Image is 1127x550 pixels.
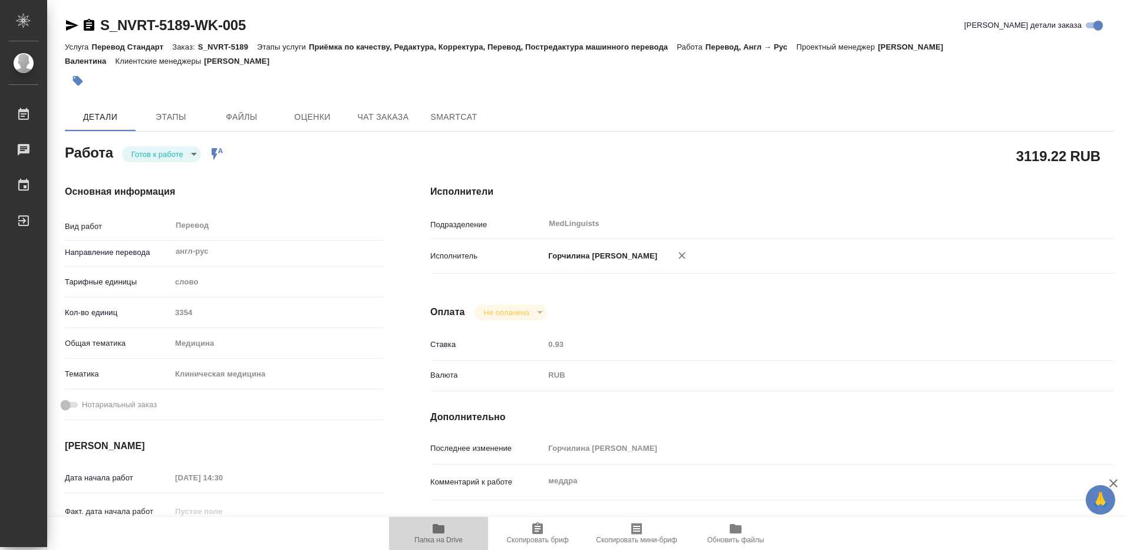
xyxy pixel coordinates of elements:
[389,517,488,550] button: Папка на Drive
[65,338,171,349] p: Общая тематика
[430,410,1114,424] h4: Дополнительно
[82,18,96,32] button: Скопировать ссылку
[171,469,274,486] input: Пустое поле
[1090,487,1110,512] span: 🙏
[430,250,544,262] p: Исполнитель
[430,443,544,454] p: Последнее изменение
[430,369,544,381] p: Валюта
[474,305,547,320] div: Готов к работе
[669,243,695,269] button: Удалить исполнителя
[65,185,383,199] h4: Основная информация
[171,364,383,384] div: Клиническая медицина
[430,476,544,488] p: Комментарий к работе
[65,221,171,233] p: Вид работ
[91,42,172,51] p: Перевод Стандарт
[506,536,568,544] span: Скопировать бриф
[430,339,544,351] p: Ставка
[171,333,383,353] div: Медицина
[143,110,199,125] span: Этапы
[480,307,533,317] button: Не оплачена
[544,250,657,262] p: Горчилина [PERSON_NAME]
[65,307,171,319] p: Кол-во единиц
[122,146,201,162] div: Готов к работе
[686,517,785,550] button: Обновить файлы
[430,185,1114,199] h4: Исполнители
[100,17,246,33] a: S_NVRT-5189-WK-005
[544,471,1057,491] textarea: меддра
[115,57,204,66] p: Клиентские менеджеры
[65,141,113,162] h2: Работа
[65,247,171,258] p: Направление перевода
[1016,146,1100,166] h2: 3119.22 RUB
[172,42,197,51] p: Заказ:
[65,506,171,518] p: Факт. дата начала работ
[82,399,157,411] span: Нотариальный заказ
[544,336,1057,353] input: Пустое поле
[706,42,796,51] p: Перевод, Англ → Рус
[65,18,79,32] button: Скопировать ссылку для ЯМессенджера
[171,304,383,321] input: Пустое поле
[65,276,171,288] p: Тарифные единицы
[488,517,587,550] button: Скопировать бриф
[65,42,91,51] p: Услуга
[430,219,544,231] p: Подразделение
[204,57,278,66] p: [PERSON_NAME]
[65,439,383,453] h4: [PERSON_NAME]
[796,42,878,51] p: Проектный менеджер
[309,42,677,51] p: Приёмка по качеству, Редактура, Корректура, Перевод, Постредактура машинного перевода
[72,110,128,125] span: Детали
[414,536,463,544] span: Папка на Drive
[544,516,1057,536] textarea: /Clients/Novartos_Pharma/Orders/S_NVRT-5189/Translated/S_NVRT-5189-WK-005
[171,272,383,292] div: слово
[284,110,341,125] span: Оценки
[65,68,91,94] button: Добавить тэг
[128,149,187,159] button: Готов к работе
[430,305,465,319] h4: Оплата
[677,42,706,51] p: Работа
[171,503,274,520] input: Пустое поле
[65,472,171,484] p: Дата начала работ
[65,368,171,380] p: Тематика
[544,365,1057,385] div: RUB
[426,110,482,125] span: SmartCat
[198,42,257,51] p: S_NVRT-5189
[1086,485,1115,515] button: 🙏
[964,19,1082,31] span: [PERSON_NAME] детали заказа
[355,110,411,125] span: Чат заказа
[596,536,677,544] span: Скопировать мини-бриф
[544,440,1057,457] input: Пустое поле
[257,42,309,51] p: Этапы услуги
[213,110,270,125] span: Файлы
[587,517,686,550] button: Скопировать мини-бриф
[707,536,764,544] span: Обновить файлы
